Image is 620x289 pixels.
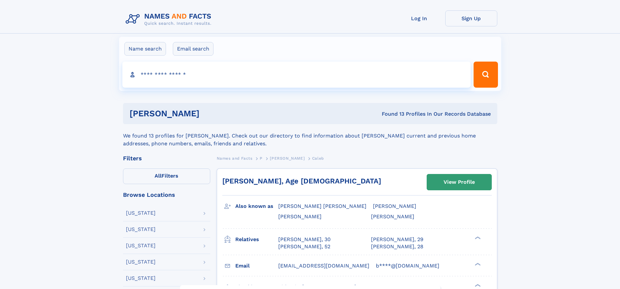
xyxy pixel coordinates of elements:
[270,154,305,162] a: [PERSON_NAME]
[123,10,217,28] img: Logo Names and Facts
[427,174,491,190] a: View Profile
[445,10,497,26] a: Sign Up
[235,201,278,212] h3: Also known as
[473,283,481,287] div: ❯
[444,175,475,190] div: View Profile
[123,124,497,148] div: We found 13 profiles for [PERSON_NAME]. Check out our directory to find information about [PERSON...
[278,243,330,250] a: [PERSON_NAME], 52
[126,243,156,248] div: [US_STATE]
[312,156,324,161] span: Caleb
[130,109,291,118] h1: [PERSON_NAME]
[473,262,481,266] div: ❯
[126,276,156,281] div: [US_STATE]
[371,243,423,250] a: [PERSON_NAME], 28
[373,203,416,209] span: [PERSON_NAME]
[126,227,156,232] div: [US_STATE]
[235,260,278,271] h3: Email
[123,168,210,184] label: Filters
[278,236,331,243] a: [PERSON_NAME], 30
[126,259,156,265] div: [US_STATE]
[371,236,423,243] a: [PERSON_NAME], 29
[123,192,210,198] div: Browse Locations
[173,42,214,56] label: Email search
[217,154,253,162] a: Names and Facts
[124,42,166,56] label: Name search
[393,10,445,26] a: Log In
[291,110,491,118] div: Found 13 Profiles In Our Records Database
[473,236,481,240] div: ❯
[155,173,161,179] span: All
[126,210,156,216] div: [US_STATE]
[474,62,498,88] button: Search Button
[222,177,381,185] a: [PERSON_NAME], Age [DEMOGRAPHIC_DATA]
[278,203,366,209] span: [PERSON_NAME] [PERSON_NAME]
[371,213,414,220] span: [PERSON_NAME]
[260,156,263,161] span: P
[278,213,322,220] span: [PERSON_NAME]
[278,263,369,269] span: [EMAIL_ADDRESS][DOMAIN_NAME]
[122,62,471,88] input: search input
[123,155,210,161] div: Filters
[235,234,278,245] h3: Relatives
[270,156,305,161] span: [PERSON_NAME]
[260,154,263,162] a: P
